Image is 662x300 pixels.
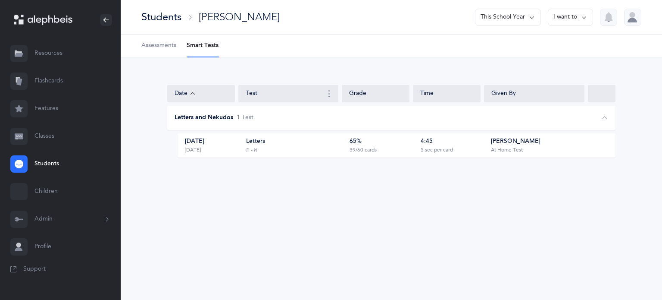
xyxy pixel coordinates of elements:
a: Assessments [141,35,176,57]
span: Assessments [141,41,176,50]
span: 1 Test [237,114,253,122]
div: Given By [491,89,577,98]
div: Time [420,89,473,98]
button: I want to [548,9,593,26]
div: Letters [246,137,265,146]
div: 39/60 cards [350,147,377,154]
div: Students [141,10,181,24]
span: Support [23,265,46,274]
div: 4:45 [421,137,433,146]
div: [DATE] [185,137,204,146]
div: [PERSON_NAME] [491,137,540,146]
div: א - ת [246,147,257,154]
div: [DATE] [185,147,201,154]
div: 5 sec per card [421,147,453,154]
div: 65% [350,137,362,146]
div: Grade [349,89,402,98]
div: Test [246,88,334,99]
div: Letters and Nekudos [175,114,233,122]
div: At Home Test [491,147,523,154]
iframe: Drift Widget Chat Controller [619,257,652,290]
div: Date [175,89,228,98]
div: [PERSON_NAME] [199,10,280,24]
button: This School Year [475,9,541,26]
